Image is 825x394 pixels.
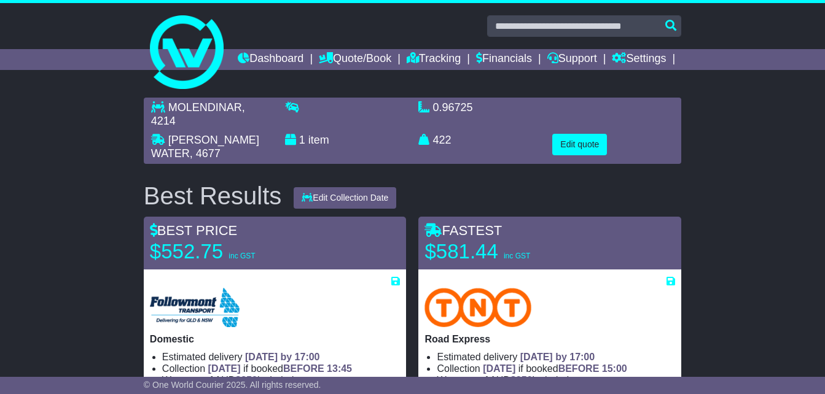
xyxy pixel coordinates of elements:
span: © One World Courier 2025. All rights reserved. [144,380,321,390]
span: item [308,134,329,146]
a: Support [547,49,597,70]
span: [PERSON_NAME] WATER [151,134,259,160]
p: Road Express [424,333,675,345]
span: [DATE] by 17:00 [520,352,595,362]
span: [DATE] [208,363,241,374]
span: [DATE] by 17:00 [245,352,320,362]
span: 15:00 [602,363,627,374]
span: 0.96725 [433,101,473,114]
span: , 4677 [190,147,221,160]
img: Followmont Transport: Domestic [150,288,240,327]
button: Edit quote [552,134,607,155]
span: , 4214 [151,101,245,127]
span: BEFORE [558,363,600,374]
span: 13:45 [327,363,352,374]
span: FASTEST [424,223,502,238]
span: $ [510,375,533,385]
span: 1 [299,134,305,146]
span: if booked [483,363,627,374]
span: 250 [516,375,533,385]
li: Collection [437,363,675,374]
a: Dashboard [238,49,303,70]
span: inc GST [229,252,255,260]
button: Edit Collection Date [294,187,396,209]
img: TNT Domestic: Road Express [424,288,531,327]
p: $581.44 [424,239,578,264]
span: if booked [208,363,352,374]
span: 422 [433,134,452,146]
li: Estimated delivery [437,351,675,363]
div: Best Results [138,182,288,209]
a: Tracking [407,49,461,70]
span: BEFORE [283,363,324,374]
li: Warranty of AUD included. [162,374,401,386]
span: BEST PRICE [150,223,237,238]
a: Quote/Book [319,49,391,70]
span: inc GST [504,252,530,260]
p: $552.75 [150,239,303,264]
span: [DATE] [483,363,515,374]
span: MOLENDINAR [168,101,242,114]
a: Financials [476,49,532,70]
a: Settings [612,49,666,70]
span: 250 [241,375,257,385]
span: $ [235,375,257,385]
p: Domestic [150,333,401,345]
li: Estimated delivery [162,351,401,363]
li: Collection [162,363,401,374]
li: Warranty of AUD included. [437,374,675,386]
